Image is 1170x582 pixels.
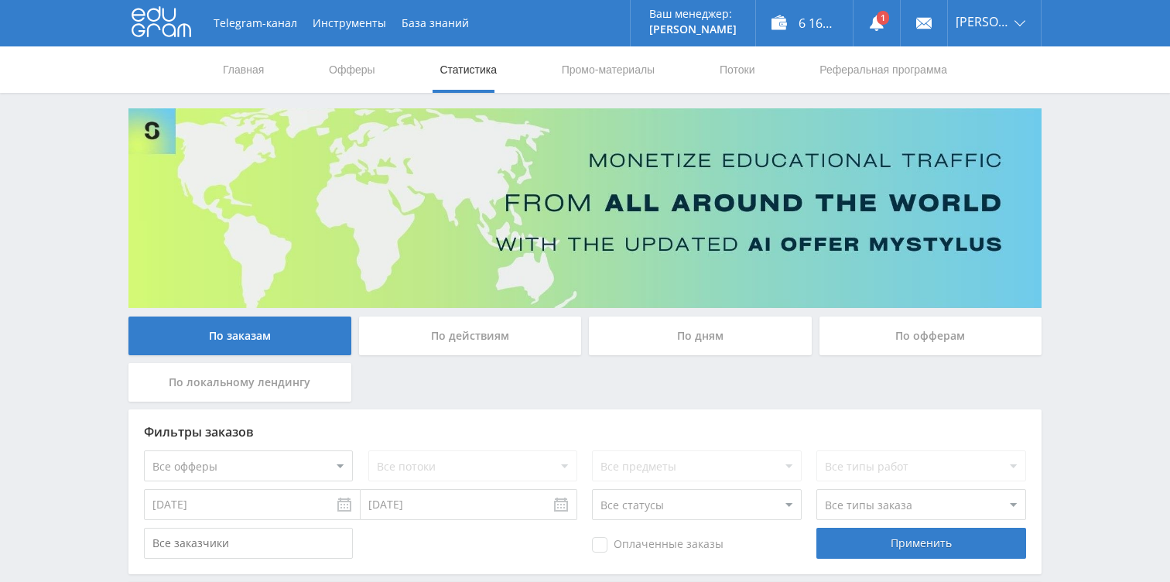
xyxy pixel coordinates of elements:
[128,363,351,402] div: По локальному лендингу
[327,46,377,93] a: Офферы
[221,46,265,93] a: Главная
[819,317,1042,355] div: По офферам
[128,108,1042,308] img: Banner
[592,537,724,553] span: Оплаченные заказы
[438,46,498,93] a: Статистика
[144,425,1026,439] div: Фильтры заказов
[128,317,351,355] div: По заказам
[818,46,949,93] a: Реферальная программа
[144,528,353,559] input: Все заказчики
[649,23,737,36] p: [PERSON_NAME]
[956,15,1010,28] span: [PERSON_NAME]
[816,528,1025,559] div: Применить
[649,8,737,20] p: Ваш менеджер:
[560,46,656,93] a: Промо-материалы
[718,46,757,93] a: Потоки
[589,317,812,355] div: По дням
[359,317,582,355] div: По действиям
